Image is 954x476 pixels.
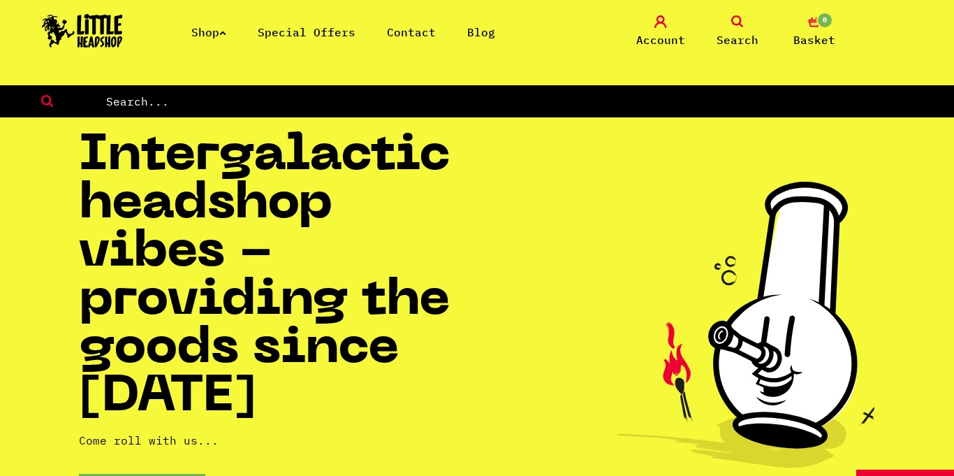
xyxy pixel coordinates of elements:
a: Shop [191,25,226,39]
h1: Intergalactic headshop vibes - providing the goods since [DATE] [79,133,477,422]
span: Search [717,31,758,48]
span: Account [636,31,685,48]
a: Search [703,15,772,48]
img: Little Head Shop Logo [42,14,123,48]
a: Special Offers [258,25,355,39]
a: Blog [467,25,495,39]
a: 0 Basket [779,15,849,48]
input: Search... [105,92,954,110]
p: Come roll with us... [79,432,477,449]
span: Basket [793,31,835,48]
span: 0 [816,12,833,29]
a: Contact [387,25,436,39]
